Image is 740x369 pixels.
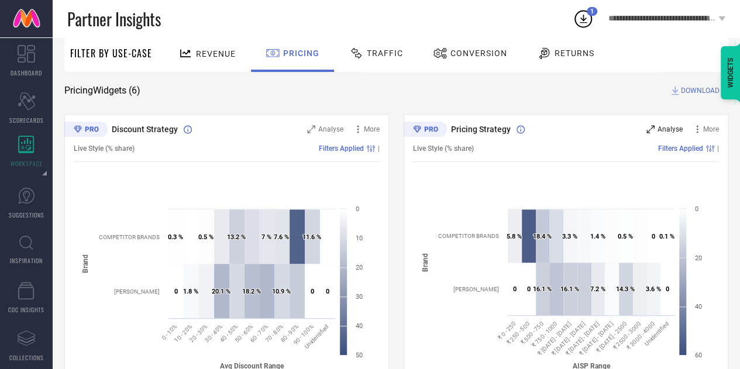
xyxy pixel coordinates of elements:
[519,320,545,346] text: ₹ 500 - 750
[531,320,559,348] text: ₹ 750 - 1000
[533,233,552,240] text: 18.4 %
[507,233,522,240] text: 5.8 %
[356,264,363,271] text: 20
[272,288,291,295] text: 10.9 %
[695,205,698,213] text: 0
[666,285,669,293] text: 0
[450,49,507,58] span: Conversion
[198,233,214,241] text: 0.5 %
[611,320,642,350] text: ₹ 2500 - 3000
[356,351,363,359] text: 50
[11,68,42,77] span: DASHBOARD
[646,125,655,133] svg: Zoom
[112,125,178,134] span: Discount Strategy
[625,320,656,350] text: ₹ 3000 - 4000
[99,234,160,240] text: COMPETITOR BRANDS
[234,323,254,343] text: 50 - 60%
[513,285,517,293] text: 0
[564,320,600,356] text: ₹ [DATE] - [DATE]
[618,233,633,240] text: 0.5 %
[404,122,447,139] div: Premium
[283,49,319,58] span: Pricing
[578,320,614,356] text: ₹ [DATE] - [DATE]
[168,233,183,241] text: 0.3 %
[594,320,628,353] text: ₹ [DATE] - 2500
[496,320,517,340] text: ₹ 0 - 250
[451,125,511,134] span: Pricing Strategy
[74,144,135,153] span: Live Style (% share)
[505,320,531,346] text: ₹ 250 - 500
[326,288,329,295] text: 0
[219,323,239,343] text: 40 - 50%
[658,144,703,153] span: Filters Applied
[560,285,579,293] text: 16.1 %
[114,288,160,295] text: [PERSON_NAME]
[9,353,44,362] span: COLLECTIONS
[717,144,719,153] span: |
[550,320,586,356] text: ₹ [DATE] - [DATE]
[658,125,683,133] span: Analyse
[590,285,605,293] text: 7.2 %
[188,323,209,343] text: 20 - 30%
[527,285,531,293] text: 0
[249,323,270,343] text: 60 - 70%
[307,125,315,133] svg: Zoom
[356,293,363,301] text: 30
[536,320,572,356] text: ₹ [DATE] - [DATE]
[174,288,178,295] text: 0
[81,254,90,273] tspan: Brand
[695,351,702,359] text: 60
[64,122,108,139] div: Premium
[590,8,594,15] span: 1
[204,323,224,343] text: 30 - 40%
[183,288,198,295] text: 1.8 %
[227,233,246,241] text: 13.2 %
[304,323,330,349] text: Unidentified
[652,233,655,240] text: 0
[173,323,194,343] text: 10 - 20%
[695,254,702,262] text: 20
[364,125,380,133] span: More
[533,285,552,293] text: 16.1 %
[64,85,140,96] span: Pricing Widgets ( 6 )
[681,85,720,96] span: DOWNLOAD
[70,46,152,60] span: Filter By Use-Case
[212,288,230,295] text: 20.1 %
[703,125,719,133] span: More
[11,159,43,168] span: WORKSPACE
[261,233,271,241] text: 7 %
[302,233,321,241] text: 11.6 %
[319,144,364,153] span: Filters Applied
[378,144,380,153] span: |
[9,116,44,125] span: SCORECARDS
[292,323,315,346] text: 90 - 100%
[356,322,363,330] text: 40
[453,286,499,292] text: [PERSON_NAME]
[311,288,314,295] text: 0
[616,285,635,293] text: 14.3 %
[367,49,403,58] span: Traffic
[356,205,359,213] text: 0
[10,256,43,265] span: INSPIRATION
[356,234,363,242] text: 10
[562,233,577,240] text: 3.3 %
[643,320,670,346] text: Unidentified
[695,303,702,311] text: 40
[8,305,44,314] span: CDC INSIGHTS
[659,233,674,240] text: 0.1 %
[264,323,284,343] text: 70 - 80%
[9,211,44,219] span: SUGGESTIONS
[590,233,605,240] text: 1.4 %
[274,233,289,241] text: 7.6 %
[646,285,661,293] text: 3.6 %
[196,49,236,58] span: Revenue
[279,323,300,343] text: 80 - 90%
[421,253,429,271] tspan: Brand
[318,125,343,133] span: Analyse
[573,8,594,29] div: Open download list
[67,7,161,31] span: Partner Insights
[438,233,499,239] text: COMPETITOR BRANDS
[242,288,261,295] text: 18.2 %
[555,49,594,58] span: Returns
[160,323,178,340] text: 0 - 10%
